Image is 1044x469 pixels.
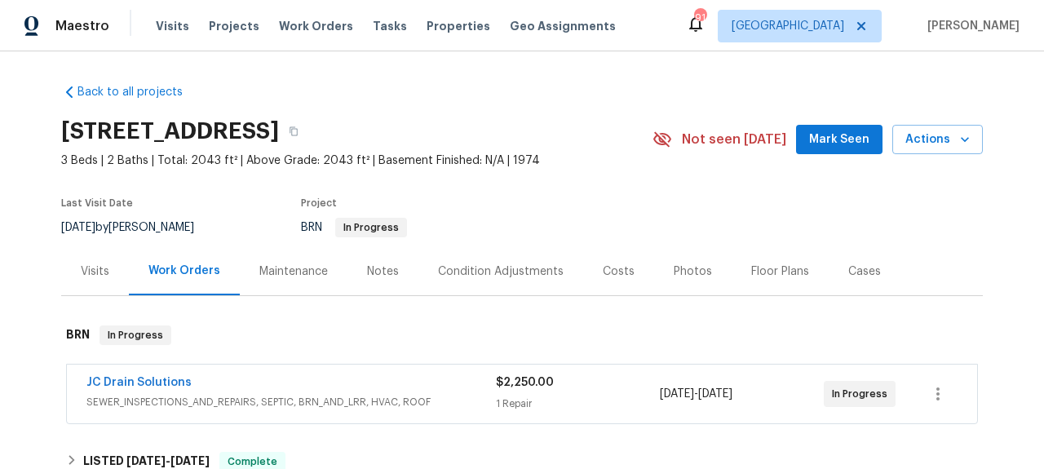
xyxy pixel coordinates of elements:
[427,18,490,34] span: Properties
[61,309,983,361] div: BRN In Progress
[301,222,407,233] span: BRN
[660,386,732,402] span: -
[660,388,694,400] span: [DATE]
[279,117,308,146] button: Copy Address
[373,20,407,32] span: Tasks
[156,18,189,34] span: Visits
[698,388,732,400] span: [DATE]
[86,394,496,410] span: SEWER_INSPECTIONS_AND_REPAIRS, SEPTIC, BRN_AND_LRR, HVAC, ROOF
[81,263,109,280] div: Visits
[682,131,786,148] span: Not seen [DATE]
[510,18,616,34] span: Geo Assignments
[170,455,210,467] span: [DATE]
[809,130,869,150] span: Mark Seen
[259,263,328,280] div: Maintenance
[496,396,660,412] div: 1 Repair
[832,386,894,402] span: In Progress
[694,10,706,26] div: 91
[61,198,133,208] span: Last Visit Date
[148,263,220,279] div: Work Orders
[61,123,279,139] h2: [STREET_ADDRESS]
[674,263,712,280] div: Photos
[279,18,353,34] span: Work Orders
[126,455,166,467] span: [DATE]
[848,263,881,280] div: Cases
[86,377,192,388] a: JC Drain Solutions
[367,263,399,280] div: Notes
[337,223,405,232] span: In Progress
[209,18,259,34] span: Projects
[61,218,214,237] div: by [PERSON_NAME]
[603,263,635,280] div: Costs
[61,84,218,100] a: Back to all projects
[905,130,970,150] span: Actions
[61,222,95,233] span: [DATE]
[732,18,844,34] span: [GEOGRAPHIC_DATA]
[55,18,109,34] span: Maestro
[796,125,883,155] button: Mark Seen
[921,18,1020,34] span: [PERSON_NAME]
[438,263,564,280] div: Condition Adjustments
[496,377,554,388] span: $2,250.00
[301,198,337,208] span: Project
[892,125,983,155] button: Actions
[66,325,90,345] h6: BRN
[751,263,809,280] div: Floor Plans
[61,153,652,169] span: 3 Beds | 2 Baths | Total: 2043 ft² | Above Grade: 2043 ft² | Basement Finished: N/A | 1974
[126,455,210,467] span: -
[101,327,170,343] span: In Progress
